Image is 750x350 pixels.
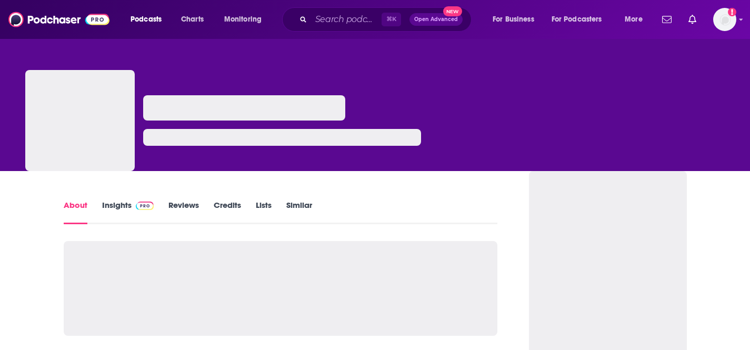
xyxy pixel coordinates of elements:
span: Charts [181,12,204,27]
img: Podchaser Pro [136,202,154,210]
a: Similar [286,200,312,224]
button: Open AdvancedNew [409,13,463,26]
button: open menu [217,11,275,28]
button: Show profile menu [713,8,736,31]
button: open menu [485,11,547,28]
a: Charts [174,11,210,28]
svg: Add a profile image [728,8,736,16]
span: Open Advanced [414,17,458,22]
button: open menu [617,11,656,28]
button: open menu [123,11,175,28]
span: Monitoring [224,12,262,27]
a: Show notifications dropdown [658,11,676,28]
a: Lists [256,200,272,224]
span: For Podcasters [552,12,602,27]
span: New [443,6,462,16]
span: For Business [493,12,534,27]
a: Show notifications dropdown [684,11,701,28]
span: ⌘ K [382,13,401,26]
span: More [625,12,643,27]
div: Search podcasts, credits, & more... [292,7,482,32]
input: Search podcasts, credits, & more... [311,11,382,28]
img: User Profile [713,8,736,31]
button: open menu [545,11,617,28]
img: Podchaser - Follow, Share and Rate Podcasts [8,9,109,29]
a: InsightsPodchaser Pro [102,200,154,224]
span: Podcasts [131,12,162,27]
a: Reviews [168,200,199,224]
span: Logged in as megcassidy [713,8,736,31]
a: About [64,200,87,224]
a: Credits [214,200,241,224]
